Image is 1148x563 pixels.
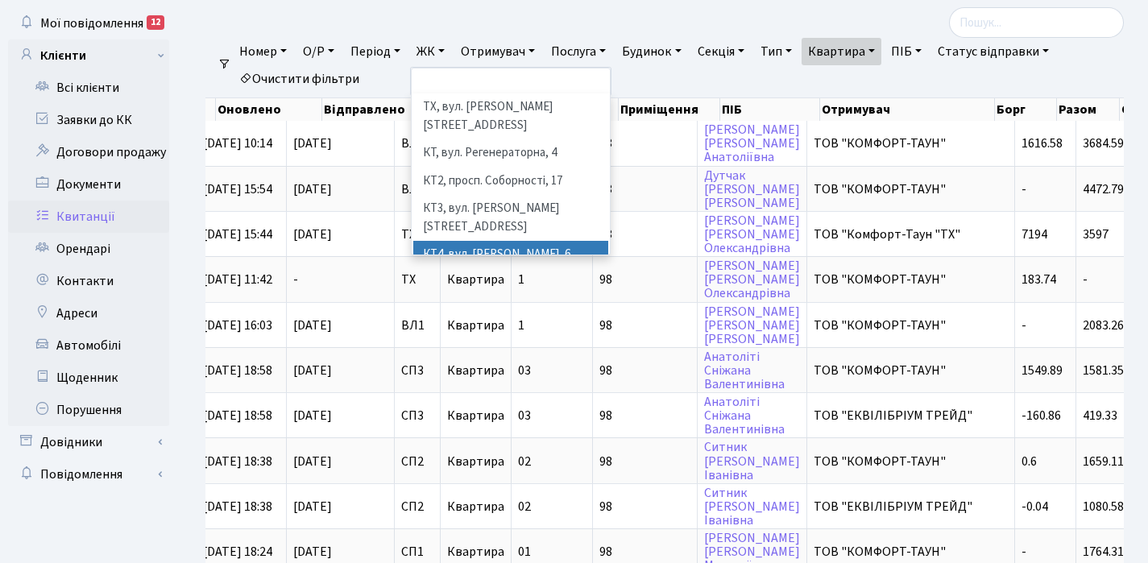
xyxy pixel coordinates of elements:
[344,38,407,65] a: Період
[322,98,425,121] th: Відправлено
[814,183,1008,196] span: ТОВ "КОМФОРТ-ТАУН"
[8,168,169,201] a: Документи
[293,228,388,241] span: [DATE]
[8,362,169,394] a: Щоденник
[691,38,751,65] a: Секція
[447,362,504,379] span: Квартира
[8,39,169,72] a: Клієнти
[814,500,1008,513] span: ТОВ "ЕКВІЛІБРІУМ ТРЕЙД"
[233,65,366,93] a: Очистити фільтри
[203,453,272,470] span: [DATE] 18:38
[814,455,1008,468] span: ТОВ "КОМФОРТ-ТАУН"
[518,543,531,561] span: 01
[518,498,531,515] span: 02
[447,498,504,515] span: Квартира
[447,407,504,424] span: Квартира
[814,409,1008,422] span: ТОВ "ЕКВІЛІБРІУМ ТРЕЙД"
[518,271,524,288] span: 1
[704,439,800,484] a: Ситник[PERSON_NAME]Іванівна
[8,7,169,39] a: Мої повідомлення12
[293,137,388,150] span: [DATE]
[599,319,690,332] span: 98
[599,500,690,513] span: 98
[1022,362,1063,379] span: 1549.89
[293,455,388,468] span: [DATE]
[401,319,433,332] span: ВЛ1
[704,212,800,257] a: [PERSON_NAME][PERSON_NAME]Олександрівна
[814,137,1008,150] span: ТОВ "КОМФОРТ-ТАУН"
[599,228,690,241] span: 98
[401,137,433,150] span: ВЛ3
[704,393,785,438] a: АнатолітіСніжанаВалентинівна
[40,14,143,32] span: Мої повідомлення
[599,409,690,422] span: 98
[447,317,504,334] span: Квартира
[1022,453,1037,470] span: 0.6
[518,453,531,470] span: 02
[203,180,272,198] span: [DATE] 15:54
[447,271,504,288] span: Квартира
[413,168,608,196] li: КТ2, просп. Соборності, 17
[401,545,433,558] span: СП1
[401,273,433,286] span: ТХ
[820,98,995,121] th: Отримувач
[8,72,169,104] a: Всі клієнти
[203,271,272,288] span: [DATE] 11:42
[1083,317,1124,334] span: 2083.26
[814,228,1008,241] span: ТОВ "Комфорт-Таун "ТХ"
[1083,362,1124,379] span: 1581.35
[8,426,169,458] a: Довідники
[599,545,690,558] span: 98
[401,500,433,513] span: СП2
[410,38,451,65] a: ЖК
[413,93,608,139] li: ТХ, вул. [PERSON_NAME][STREET_ADDRESS]
[203,407,272,424] span: [DATE] 18:58
[233,38,293,65] a: Номер
[518,407,531,424] span: 03
[293,545,388,558] span: [DATE]
[704,167,800,212] a: Дутчак[PERSON_NAME][PERSON_NAME]
[949,7,1124,38] input: Пошук...
[413,241,608,269] li: КТ4, вул. [PERSON_NAME], 6
[1022,498,1048,515] span: -0.04
[8,233,169,265] a: Орендарі
[8,394,169,426] a: Порушення
[599,455,690,468] span: 98
[401,364,433,377] span: СП3
[8,458,169,491] a: Повідомлення
[216,98,322,121] th: Оновлено
[619,98,721,121] th: Приміщення
[599,183,690,196] span: 98
[814,273,1008,286] span: ТОВ "КОМФОРТ-ТАУН"
[1022,543,1026,561] span: -
[447,453,504,470] span: Квартира
[1083,453,1124,470] span: 1659.11
[203,498,272,515] span: [DATE] 18:38
[1083,135,1124,152] span: 3684.59
[1083,543,1124,561] span: 1764.31
[518,317,524,334] span: 1
[1022,317,1026,334] span: -
[704,121,800,166] a: [PERSON_NAME][PERSON_NAME]Анатоліївна
[615,38,687,65] a: Будинок
[293,500,388,513] span: [DATE]
[599,137,690,150] span: 98
[599,364,690,377] span: 98
[293,364,388,377] span: [DATE]
[203,135,272,152] span: [DATE] 10:14
[814,319,1008,332] span: ТОВ "КОМФОРТ-ТАУН"
[8,201,169,233] a: Квитанції
[1022,180,1026,198] span: -
[704,484,800,529] a: Ситник[PERSON_NAME]Іванівна
[1083,271,1088,288] span: -
[545,38,612,65] a: Послуга
[931,38,1055,65] a: Статус відправки
[704,348,785,393] a: АнатолітіСніжанаВалентинівна
[8,297,169,329] a: Адреси
[413,139,608,168] li: КТ, вул. Регенераторна, 4
[704,303,800,348] a: [PERSON_NAME][PERSON_NAME][PERSON_NAME]
[518,362,531,379] span: 03
[599,273,690,286] span: 98
[203,543,272,561] span: [DATE] 18:24
[814,364,1008,377] span: ТОВ "КОМФОРТ-ТАУН"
